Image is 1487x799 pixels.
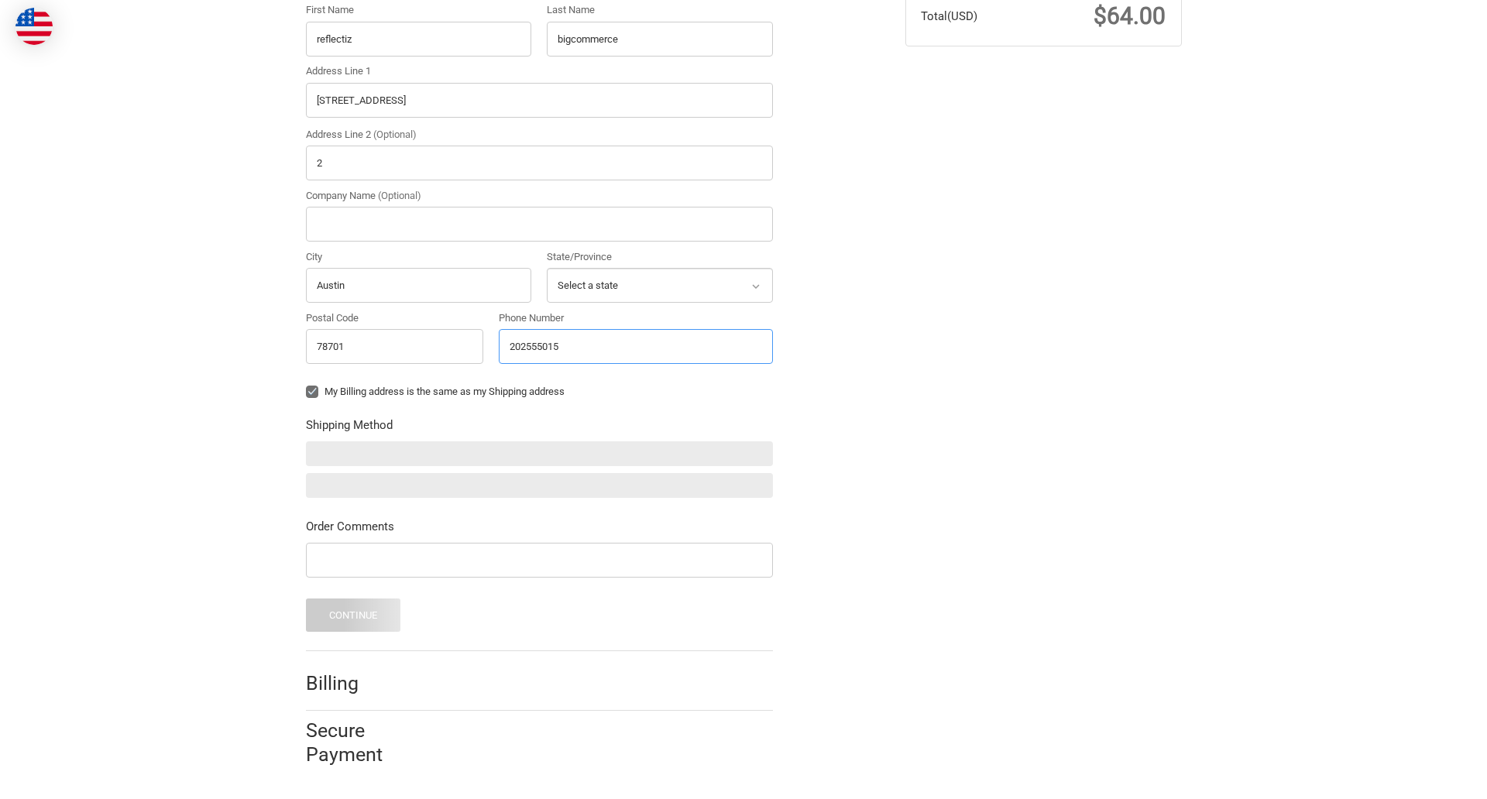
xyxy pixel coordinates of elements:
small: (Optional) [373,129,417,140]
h2: Secure Payment [306,718,410,767]
label: Postal Code [306,310,484,326]
span: Total (USD) [921,9,977,23]
img: duty and tax information for United States [15,8,53,45]
legend: Shipping Method [306,417,393,441]
label: Company Name [306,188,773,204]
button: Continue [306,598,401,632]
label: Address Line 2 [306,127,773,142]
h2: Billing [306,671,397,695]
label: My Billing address is the same as my Shipping address [306,386,773,398]
span: Checkout [130,7,177,21]
small: (Optional) [378,190,421,201]
label: Address Line 1 [306,63,773,79]
legend: Order Comments [306,518,394,543]
label: Phone Number [499,310,773,326]
label: First Name [306,2,532,18]
label: City [306,249,532,265]
span: $64.00 [1094,2,1166,29]
label: State/Province [547,249,773,265]
label: Last Name [547,2,773,18]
